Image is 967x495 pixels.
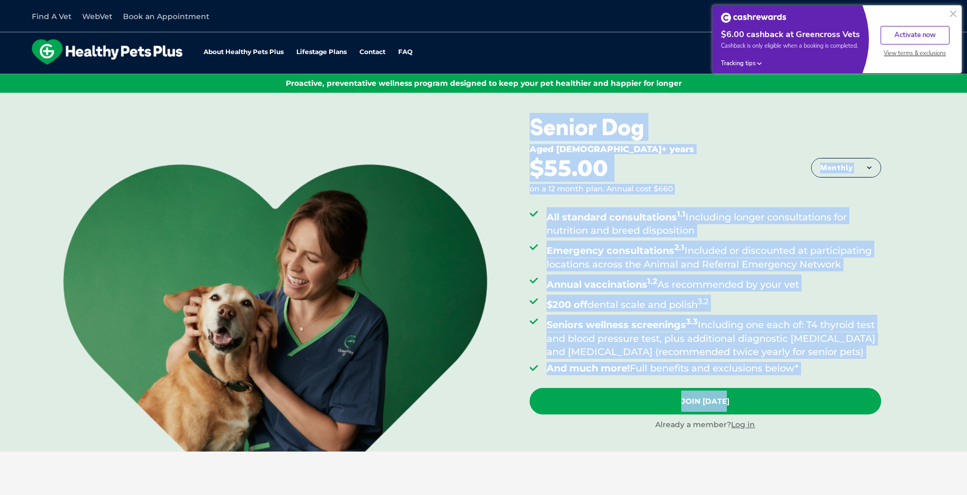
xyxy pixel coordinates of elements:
[32,12,72,21] a: Find A Vet
[530,144,881,157] div: Aged [DEMOGRAPHIC_DATA]+ years
[530,184,673,195] div: on a 12 month plan. Annual cost $660
[686,316,698,326] sup: 3.3
[296,49,347,56] a: Lifestage Plans
[547,299,587,311] strong: $200 off
[721,13,786,23] img: Cashrewards white logo
[547,211,685,223] strong: All standard consultations
[884,49,946,57] span: View terms & exclusions
[547,279,657,290] strong: Annual vaccinations
[547,275,881,291] li: As recommended by your vet
[674,242,684,252] sup: 2.1
[359,49,385,56] a: Contact
[530,157,608,180] div: $55.00
[63,164,487,452] img: <br /> <b>Warning</b>: Undefined variable $title in <b>/var/www/html/current/codepool/wp-content/...
[547,207,881,237] li: Including longer consultations for nutrition and breed disposition
[547,319,698,331] strong: Seniors wellness screenings
[530,420,881,430] div: Already a member?
[547,241,881,271] li: Included or discounted at participating locations across the Animal and Referral Emergency Network
[530,114,881,140] div: Senior Dog
[547,363,630,374] strong: And much more!
[881,26,950,45] button: Activate now
[647,276,657,286] sup: 1.2
[698,296,709,306] sup: 3.2
[547,295,881,312] li: dental scale and polish
[547,315,881,359] li: Including one each of: T4 thyroid test and blood pressure test, plus additional diagnostic [MEDIC...
[721,59,755,67] span: Tracking tips
[530,388,881,414] a: Join [DATE]
[721,29,860,40] div: $6.00 cashback at Greencross Vets
[547,245,684,257] strong: Emergency consultations
[721,42,860,50] span: Cashback is only eligible when a booking is completed.
[82,12,112,21] a: WebVet
[398,49,412,56] a: FAQ
[204,49,284,56] a: About Healthy Pets Plus
[32,39,182,65] img: hpp-logo
[677,209,685,219] sup: 1.1
[731,420,755,429] a: Log in
[812,158,881,178] button: Monthly
[286,78,682,88] span: Proactive, preventative wellness program designed to keep your pet healthier and happier for longer
[547,362,881,375] li: Full benefits and exclusions below*
[123,12,209,21] a: Book an Appointment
